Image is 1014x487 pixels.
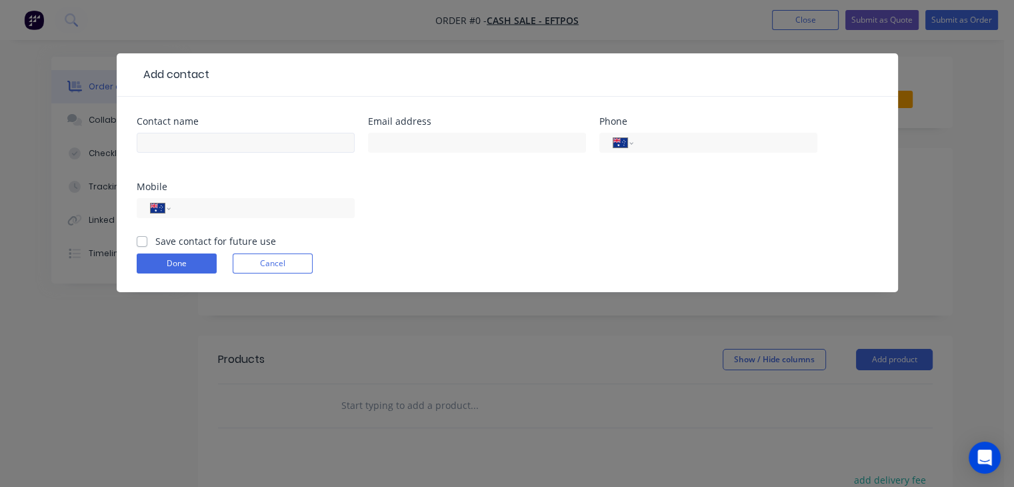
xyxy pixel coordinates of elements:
div: Add contact [137,67,209,83]
button: Done [137,254,217,274]
div: Open Intercom Messenger [969,442,1001,474]
div: Email address [368,117,586,126]
div: Phone [599,117,817,126]
div: Mobile [137,182,355,191]
button: Cancel [233,254,313,274]
label: Save contact for future use [155,234,276,248]
div: Contact name [137,117,355,126]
